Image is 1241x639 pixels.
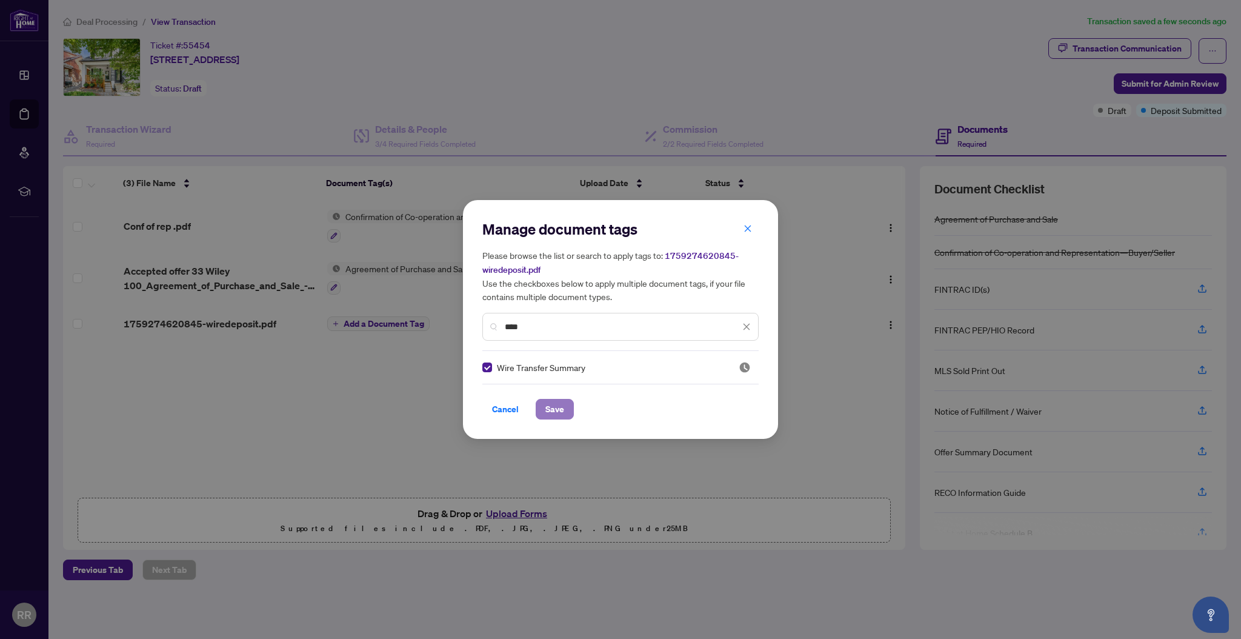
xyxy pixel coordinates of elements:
[492,400,519,419] span: Cancel
[482,219,759,239] h2: Manage document tags
[482,249,759,303] h5: Please browse the list or search to apply tags to: Use the checkboxes below to apply multiple doc...
[742,323,751,331] span: close
[1193,597,1229,633] button: Open asap
[482,399,528,420] button: Cancel
[739,361,751,373] img: status
[744,224,752,233] span: close
[739,361,751,373] span: Pending Review
[536,399,574,420] button: Save
[545,400,564,419] span: Save
[497,361,585,374] span: Wire Transfer Summary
